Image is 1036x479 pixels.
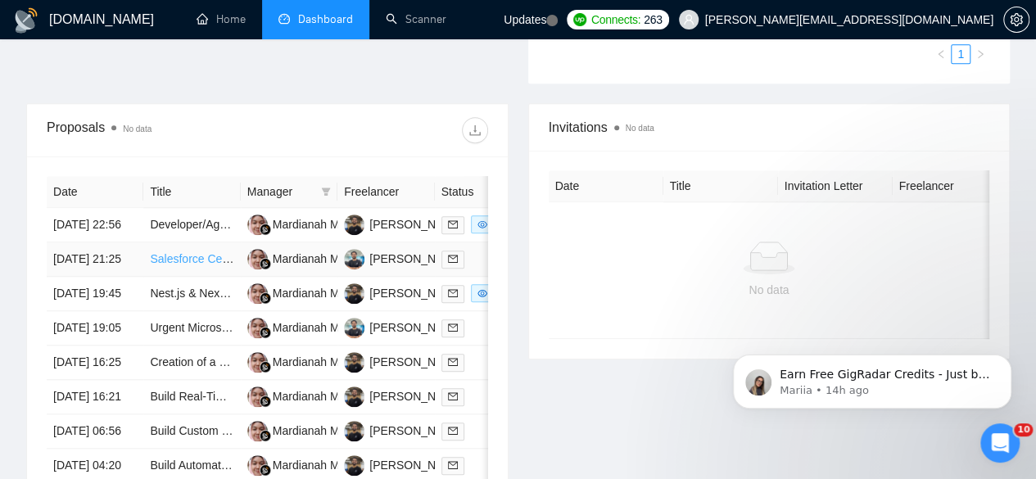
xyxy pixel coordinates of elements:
span: eye [477,288,487,298]
img: gigradar-bm.png [260,292,271,304]
div: Proposals [47,117,267,143]
img: logo [13,7,39,34]
span: eye [477,219,487,229]
img: gigradar-bm.png [260,258,271,269]
span: 263 [644,11,662,29]
td: Nest.js & Next.js Full Stack "Comtimented" Devloper [143,277,240,311]
div: [PERSON_NAME] [369,250,464,268]
img: MM [247,283,268,304]
img: TS [344,318,364,338]
span: user [683,14,694,25]
span: Manager [247,183,314,201]
a: Urgent Microsoft Power BI Specialist with Strong Finance Background [150,321,504,334]
span: setting [1004,13,1029,26]
span: left [936,49,946,59]
td: [DATE] 22:56 [47,208,143,242]
img: MJ [344,283,364,304]
img: gigradar-bm.png [260,464,271,476]
a: Creation of a secure online booking (ticketing) website for an intercity travel agency [150,355,572,368]
div: [PERSON_NAME] [369,319,464,337]
span: mail [448,323,458,332]
div: [PERSON_NAME] [369,456,464,474]
td: [DATE] 21:25 [47,242,143,277]
span: filter [321,187,331,197]
td: [DATE] 06:56 [47,414,143,449]
img: MM [247,249,268,269]
li: Previous Page [931,44,951,64]
span: dashboard [278,13,290,25]
iframe: Intercom live chat [980,423,1020,463]
button: download [462,117,488,143]
span: filter [318,179,334,204]
div: Mardianah Mardianah [273,456,384,474]
a: MMMardianah Mardianah [247,320,384,333]
a: Build Real-Time i18n Voice AI Agent [150,390,333,403]
th: Date [47,176,143,208]
div: No data [562,281,977,299]
span: mail [448,254,458,264]
a: MMMardianah Mardianah [247,423,384,436]
div: [PERSON_NAME] [369,284,464,302]
li: Next Page [970,44,990,64]
div: Mardianah Mardianah [273,387,384,405]
a: MJ[PERSON_NAME] [344,217,464,230]
span: download [463,124,487,137]
img: MM [247,215,268,235]
li: 1 [951,44,970,64]
button: right [970,44,990,64]
div: [PERSON_NAME] [369,353,464,371]
th: Date [549,170,663,202]
span: mail [448,357,458,367]
td: [DATE] 16:25 [47,346,143,380]
img: MM [247,386,268,407]
td: [DATE] 19:45 [47,277,143,311]
div: Mardianah Mardianah [273,319,384,337]
div: [PERSON_NAME] [369,215,464,233]
iframe: Intercom notifications message [708,320,1036,435]
span: Connects: [591,11,640,29]
a: MJ[PERSON_NAME] [344,423,464,436]
img: MM [247,352,268,373]
span: mail [448,391,458,401]
a: searchScanner [386,12,446,26]
th: Invitation Letter [778,170,893,202]
a: Build Custom DNA Analysis + Supplement Recommendation Website (Full-Stack) [150,424,563,437]
div: Mardianah Mardianah [273,284,384,302]
div: Mardianah Mardianah [273,250,384,268]
button: setting [1003,7,1029,33]
td: Developer/Agency for Custom Rug E-Commerce Site with Live Order Tracking [143,208,240,242]
img: gigradar-bm.png [260,430,271,441]
span: 10 [1014,423,1033,436]
span: No data [626,124,654,133]
div: Mardianah Mardianah [273,353,384,371]
span: mail [448,219,458,229]
a: MJ[PERSON_NAME] [344,389,464,402]
a: MJ[PERSON_NAME] [344,355,464,368]
img: TS [344,249,364,269]
span: mail [448,426,458,436]
th: Freelancer [337,176,434,208]
th: Freelancer [893,170,1007,202]
img: gigradar-bm.png [260,395,271,407]
td: [DATE] 16:21 [47,380,143,414]
span: right [975,49,985,59]
div: [PERSON_NAME] [369,422,464,440]
th: Manager [241,176,337,208]
a: MMMardianah Mardianah [247,355,384,368]
span: Invitations [549,117,990,138]
span: Dashboard [298,12,353,26]
div: [PERSON_NAME] [369,387,464,405]
img: MM [247,455,268,476]
button: left [931,44,951,64]
a: Nest.js & Next.js Full Stack "Comtimented" Devloper [150,287,416,300]
a: Developer/Agency for Custom Rug E-Commerce Site with Live Order Tracking [150,218,548,231]
td: Urgent Microsoft Power BI Specialist with Strong Finance Background [143,311,240,346]
a: MJ[PERSON_NAME] [344,458,464,471]
div: Mardianah Mardianah [273,422,384,440]
img: MM [247,318,268,338]
td: Build Custom DNA Analysis + Supplement Recommendation Website (Full-Stack) [143,414,240,449]
th: Title [143,176,240,208]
